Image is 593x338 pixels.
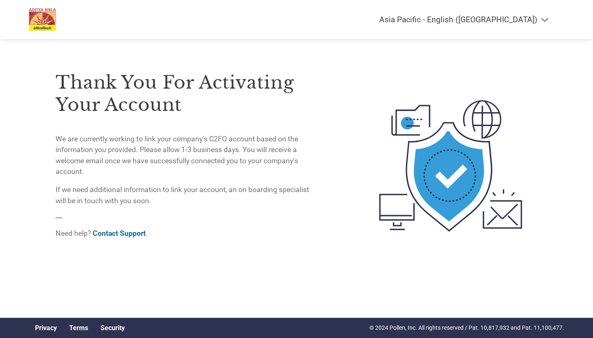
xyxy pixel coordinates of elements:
p: We are currently working to link your company’s C2FO account based on the information you provide... [56,134,316,177]
a: Contact Support [93,229,146,237]
img: UltraTech [29,8,56,31]
h3: Thank you for activating your account [56,71,316,116]
a: Privacy [35,324,57,332]
p: © 2024 Pollen, Inc. All rights reserved / Pat. 10,817,932 and Pat. 11,100,477. [369,324,564,332]
a: Security [100,324,125,332]
img: activated [364,54,537,278]
p: Need help? [56,228,316,239]
a: Terms [69,324,88,332]
p: If we need additional information to link your account, an on boarding specialist will be in touc... [56,184,316,206]
div: — [56,54,316,246]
